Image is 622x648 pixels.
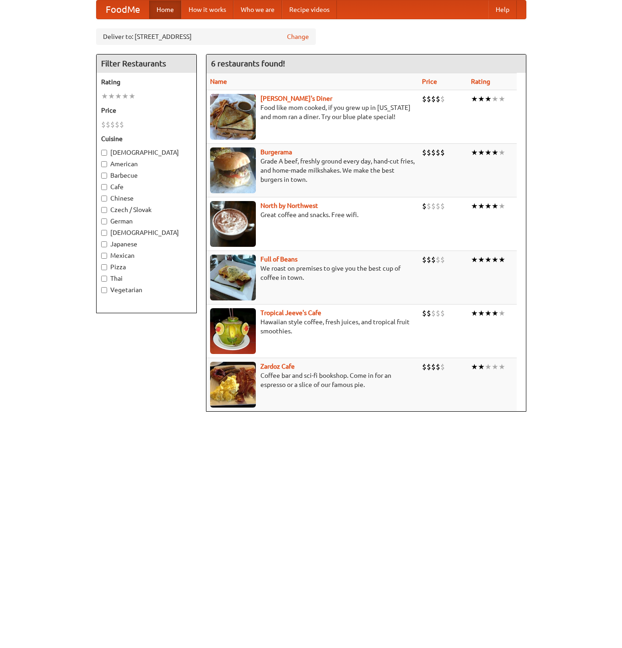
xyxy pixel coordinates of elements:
[431,147,436,158] li: $
[260,256,297,263] a: Full of Beans
[210,371,415,389] p: Coffee bar and sci-fi bookshop. Come in for an espresso or a slice of our famous pie.
[422,147,427,158] li: $
[478,201,485,211] li: ★
[129,91,135,101] li: ★
[498,201,505,211] li: ★
[431,255,436,265] li: $
[436,94,440,104] li: $
[210,255,256,300] img: beans.jpg
[101,228,192,237] label: [DEMOGRAPHIC_DATA]
[210,210,415,219] p: Great coffee and snacks. Free wifi.
[471,94,478,104] li: ★
[101,253,107,259] input: Mexican
[210,78,227,85] a: Name
[210,317,415,336] p: Hawaiian style coffee, fresh juices, and tropical fruit smoothies.
[431,362,436,372] li: $
[436,147,440,158] li: $
[422,362,427,372] li: $
[282,0,337,19] a: Recipe videos
[471,147,478,158] li: ★
[101,182,192,191] label: Cafe
[422,201,427,211] li: $
[471,78,490,85] a: Rating
[101,196,107,201] input: Chinese
[101,217,192,226] label: German
[97,54,196,73] h4: Filter Restaurants
[478,147,485,158] li: ★
[431,201,436,211] li: $
[485,147,492,158] li: ★
[101,287,107,293] input: Vegetarian
[488,0,517,19] a: Help
[478,308,485,318] li: ★
[122,91,129,101] li: ★
[260,202,318,209] a: North by Northwest
[97,0,149,19] a: FoodMe
[115,120,119,130] li: $
[101,134,192,143] h5: Cuisine
[260,309,321,316] b: Tropical Jeeve's Cafe
[96,28,316,45] div: Deliver to: [STREET_ADDRESS]
[436,201,440,211] li: $
[492,147,498,158] li: ★
[436,308,440,318] li: $
[110,120,115,130] li: $
[101,262,192,272] label: Pizza
[210,264,415,282] p: We roast on premises to give you the best cup of coffee in town.
[108,91,115,101] li: ★
[422,255,427,265] li: $
[492,94,498,104] li: ★
[471,362,478,372] li: ★
[431,94,436,104] li: $
[260,148,292,156] a: Burgerama
[287,32,309,41] a: Change
[101,150,107,156] input: [DEMOGRAPHIC_DATA]
[427,201,431,211] li: $
[431,308,436,318] li: $
[210,157,415,184] p: Grade A beef, freshly ground every day, hand-cut fries, and home-made milkshakes. We make the bes...
[101,194,192,203] label: Chinese
[101,218,107,224] input: German
[440,255,445,265] li: $
[106,120,110,130] li: $
[260,363,295,370] a: Zardoz Cafe
[101,91,108,101] li: ★
[210,94,256,140] img: sallys.jpg
[498,255,505,265] li: ★
[485,201,492,211] li: ★
[101,240,192,249] label: Japanese
[101,241,107,247] input: Japanese
[101,120,106,130] li: $
[101,161,107,167] input: American
[478,255,485,265] li: ★
[210,103,415,121] p: Food like mom cooked, if you grew up in [US_STATE] and mom ran a diner. Try our blue plate special!
[427,94,431,104] li: $
[260,95,332,102] a: [PERSON_NAME]'s Diner
[101,207,107,213] input: Czech / Slovak
[498,94,505,104] li: ★
[498,147,505,158] li: ★
[101,274,192,283] label: Thai
[492,201,498,211] li: ★
[427,255,431,265] li: $
[101,285,192,294] label: Vegetarian
[498,308,505,318] li: ★
[471,255,478,265] li: ★
[440,201,445,211] li: $
[478,362,485,372] li: ★
[233,0,282,19] a: Who we are
[101,184,107,190] input: Cafe
[440,362,445,372] li: $
[210,201,256,247] img: north.jpg
[101,251,192,260] label: Mexican
[485,255,492,265] li: ★
[101,230,107,236] input: [DEMOGRAPHIC_DATA]
[422,94,427,104] li: $
[440,94,445,104] li: $
[210,362,256,408] img: zardoz.jpg
[101,77,192,87] h5: Rating
[422,308,427,318] li: $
